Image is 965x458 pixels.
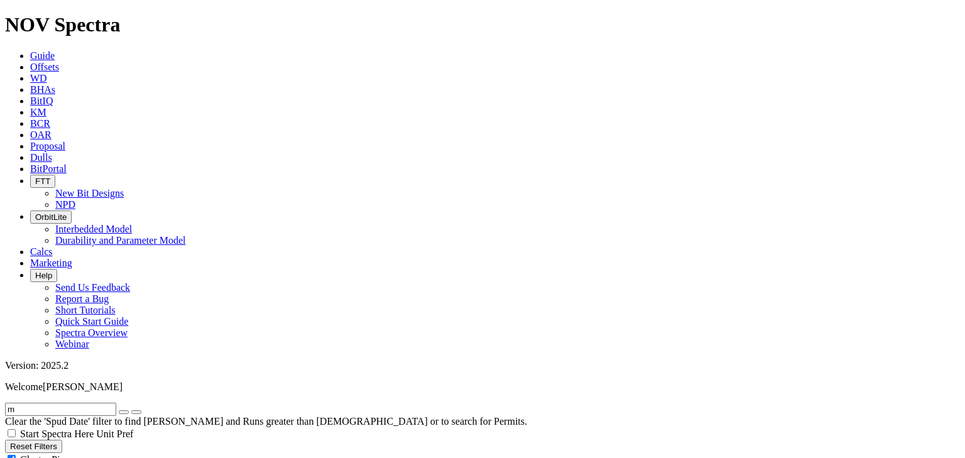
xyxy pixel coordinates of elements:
a: Dulls [30,152,52,163]
a: New Bit Designs [55,188,124,199]
a: BCR [30,118,50,129]
a: BitIQ [30,95,53,106]
a: OAR [30,129,52,140]
span: OrbitLite [35,212,67,222]
div: Version: 2025.2 [5,360,960,371]
p: Welcome [5,381,960,393]
a: Durability and Parameter Model [55,235,186,246]
a: BHAs [30,84,55,95]
a: Calcs [30,246,53,257]
span: FTT [35,177,50,186]
a: NPD [55,199,75,210]
a: Offsets [30,62,59,72]
a: Report a Bug [55,293,109,304]
span: Unit Pref [96,428,133,439]
button: Help [30,269,57,282]
a: Proposal [30,141,65,151]
a: Quick Start Guide [55,316,128,327]
span: [PERSON_NAME] [43,381,123,392]
button: Reset Filters [5,440,62,453]
span: Start Spectra Here [20,428,94,439]
a: Guide [30,50,55,61]
a: BitPortal [30,163,67,174]
button: OrbitLite [30,210,72,224]
button: FTT [30,175,55,188]
a: Webinar [55,339,89,349]
a: KM [30,107,46,117]
span: Help [35,271,52,280]
a: Short Tutorials [55,305,116,315]
a: Spectra Overview [55,327,128,338]
input: Start Spectra Here [8,429,16,437]
a: WD [30,73,47,84]
span: Clear the 'Spud Date' filter to find [PERSON_NAME] and Runs greater than [DEMOGRAPHIC_DATA] or to... [5,416,527,427]
a: Send Us Feedback [55,282,130,293]
h1: NOV Spectra [5,13,960,36]
a: Interbedded Model [55,224,132,234]
input: Search [5,403,116,416]
a: Marketing [30,258,72,268]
